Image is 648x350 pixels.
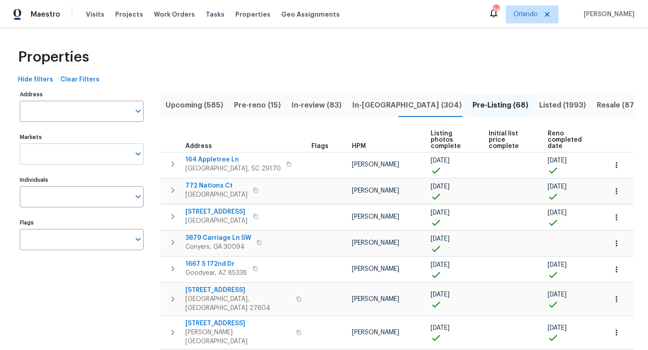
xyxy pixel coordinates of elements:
[548,210,567,216] span: [DATE]
[18,74,53,85] span: Hide filters
[489,130,532,149] span: Initial list price complete
[548,325,567,331] span: [DATE]
[539,99,586,112] span: Listed (1993)
[185,143,212,149] span: Address
[281,10,340,19] span: Geo Assignments
[185,319,291,328] span: [STREET_ADDRESS]
[185,286,291,295] span: [STREET_ADDRESS]
[185,155,281,164] span: 164 Appletree Ln
[185,233,251,242] span: 3879 Carriage Ln SW
[580,10,634,19] span: [PERSON_NAME]
[431,325,450,331] span: [DATE]
[185,269,247,278] span: Goodyear, AZ 85338
[513,10,538,19] span: Orlando
[472,99,528,112] span: Pre-Listing (68)
[431,184,450,190] span: [DATE]
[20,92,144,97] label: Address
[352,143,366,149] span: HPM
[20,220,144,225] label: Flags
[431,236,450,242] span: [DATE]
[206,11,225,18] span: Tasks
[431,292,450,298] span: [DATE]
[431,130,474,149] span: Listing photos complete
[548,130,591,149] span: Reno completed date
[352,162,399,168] span: [PERSON_NAME]
[352,188,399,194] span: [PERSON_NAME]
[185,164,281,173] span: [GEOGRAPHIC_DATA], SC 29170
[185,260,247,269] span: 1667 S 172nd Dr
[57,72,103,88] button: Clear Filters
[185,207,247,216] span: [STREET_ADDRESS]
[132,233,144,246] button: Open
[352,266,399,272] span: [PERSON_NAME]
[352,329,399,336] span: [PERSON_NAME]
[132,105,144,117] button: Open
[292,99,342,112] span: In-review (83)
[352,214,399,220] span: [PERSON_NAME]
[132,148,144,160] button: Open
[235,10,270,19] span: Properties
[86,10,104,19] span: Visits
[548,262,567,268] span: [DATE]
[185,216,247,225] span: [GEOGRAPHIC_DATA]
[154,10,195,19] span: Work Orders
[132,190,144,203] button: Open
[60,74,99,85] span: Clear Filters
[352,296,399,302] span: [PERSON_NAME]
[548,184,567,190] span: [DATE]
[20,135,144,140] label: Markets
[597,99,641,112] span: Resale (873)
[234,99,281,112] span: Pre-reno (15)
[20,177,144,183] label: Individuals
[311,143,328,149] span: Flags
[14,72,57,88] button: Hide filters
[18,53,89,62] span: Properties
[115,10,143,19] span: Projects
[166,99,223,112] span: Upcoming (585)
[185,190,247,199] span: [GEOGRAPHIC_DATA]
[352,240,399,246] span: [PERSON_NAME]
[31,10,60,19] span: Maestro
[548,157,567,164] span: [DATE]
[185,242,251,251] span: Conyers, GA 30094
[352,99,462,112] span: In-[GEOGRAPHIC_DATA] (304)
[185,328,291,346] span: [PERSON_NAME][GEOGRAPHIC_DATA]
[431,262,450,268] span: [DATE]
[493,5,499,14] div: 34
[548,292,567,298] span: [DATE]
[185,181,247,190] span: 772 Nations Ct
[431,157,450,164] span: [DATE]
[431,210,450,216] span: [DATE]
[185,295,291,313] span: [GEOGRAPHIC_DATA], [GEOGRAPHIC_DATA] 27604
